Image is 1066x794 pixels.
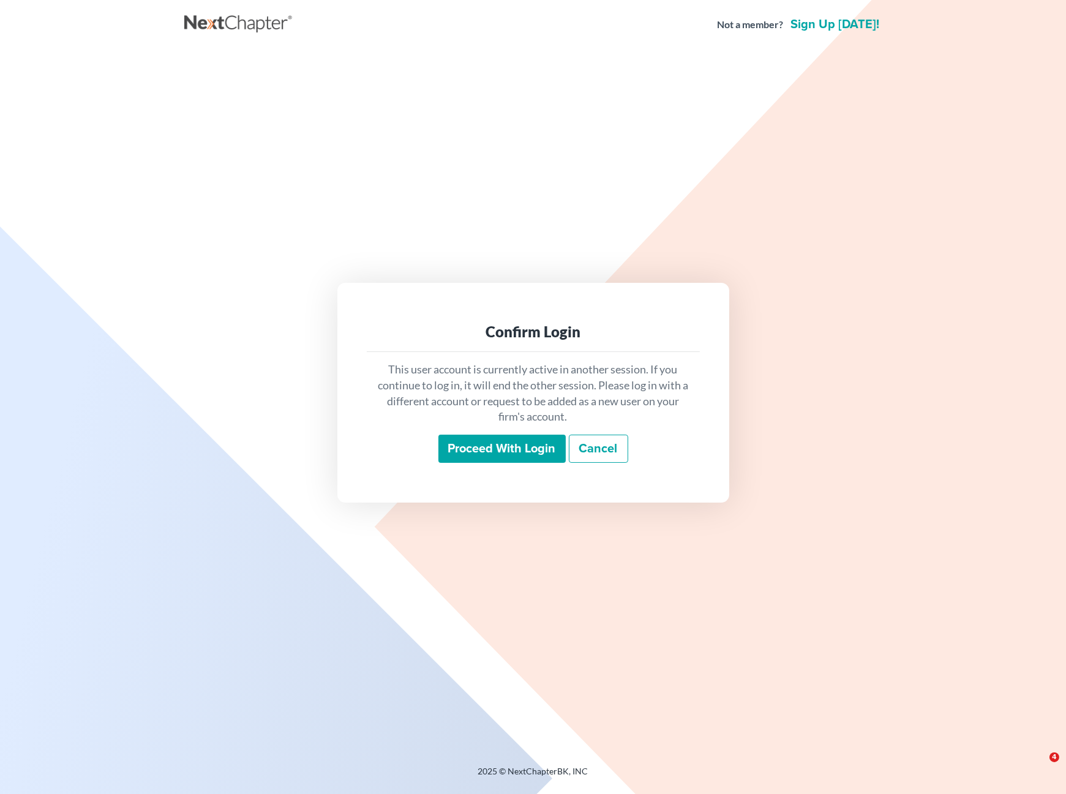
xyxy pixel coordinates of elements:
div: Confirm Login [377,322,690,342]
div: 2025 © NextChapterBK, INC [184,765,882,787]
span: 4 [1049,752,1059,762]
a: Sign up [DATE]! [789,18,882,31]
a: Cancel [569,435,628,463]
input: Proceed with login [438,435,566,463]
iframe: Intercom live chat [1024,752,1054,782]
p: This user account is currently active in another session. If you continue to log in, it will end ... [377,362,690,425]
strong: Not a member? [718,18,784,32]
